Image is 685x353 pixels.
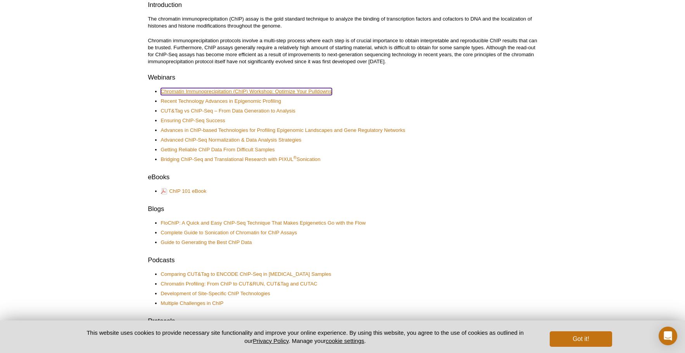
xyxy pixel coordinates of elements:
[161,127,405,134] a: Advances in ChIP-based Technologies for Profiling Epigenomic Landscapes and Gene Regulatory Networks
[161,280,317,287] a: Chromatin Profiling: From ChIP to CUT&RUN, CUT&Tag and CUTAC
[161,290,270,297] a: Development of Site-Specific ChIP Technologies
[161,107,295,114] a: CUT&Tag vs ChIP-Seq – From Data Generation to Analysis
[161,137,302,144] a: Advanced ChIP-Seq Normalization & Data Analysis Strategies
[293,155,297,159] sup: ®
[148,37,537,65] p: Chromatin immunoprecipitation protocols involve a multi-step process where each step is of crucia...
[161,146,275,153] a: Getting Reliable ChIP Data From Difficult Samples
[161,98,281,105] a: Recent Technology Advances in Epigenomic Profiling
[148,16,537,29] p: The chromatin immunoprecipitation (ChIP) assay is the gold standard technique to analyze the bind...
[659,327,677,345] div: Open Intercom Messenger
[148,73,537,82] h2: Webinars
[161,220,366,227] a: FloChIP: A Quick and Easy ChIP-Seq Technique That Makes Epigenetics Go with the Flow
[326,337,364,344] button: cookie settings
[161,271,331,278] a: Comparing CUT&Tag to ENCODE ChIP-Seq in [MEDICAL_DATA] Samples
[161,117,225,124] a: Ensuring ChIP-Seq Success
[148,173,537,182] h2: eBooks
[148,317,537,326] h2: Protocols
[148,204,537,214] h2: Blogs
[161,187,207,196] a: ChIP 101 eBook
[161,229,297,236] a: Complete Guide to Sonication of Chromatin for ChIP Assays
[253,337,288,344] a: Privacy Policy
[161,88,332,95] a: Chromatin Immunoprecipitation (ChIP) Workshop: Optimize Your Pulldowns
[148,0,537,10] h2: Introduction
[550,331,612,347] button: Got it!
[73,329,537,345] p: This website uses cookies to provide necessary site functionality and improve your online experie...
[161,156,321,163] a: Bridging ChIP-Seq and Translational Research with PIXUL®Sonication
[148,256,537,265] h2: Podcasts
[161,239,252,246] a: Guide to Generating the Best ChIP Data
[161,300,224,307] a: Multiple Challenges in ChIP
